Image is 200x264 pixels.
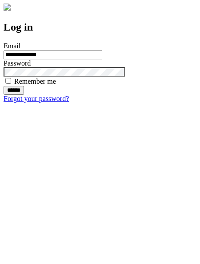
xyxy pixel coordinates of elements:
h2: Log in [4,21,196,33]
label: Password [4,59,31,67]
img: logo-4e3dc11c47720685a147b03b5a06dd966a58ff35d612b21f08c02c0306f2b779.png [4,4,11,11]
label: Remember me [14,78,56,85]
label: Email [4,42,20,50]
a: Forgot your password? [4,95,69,102]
